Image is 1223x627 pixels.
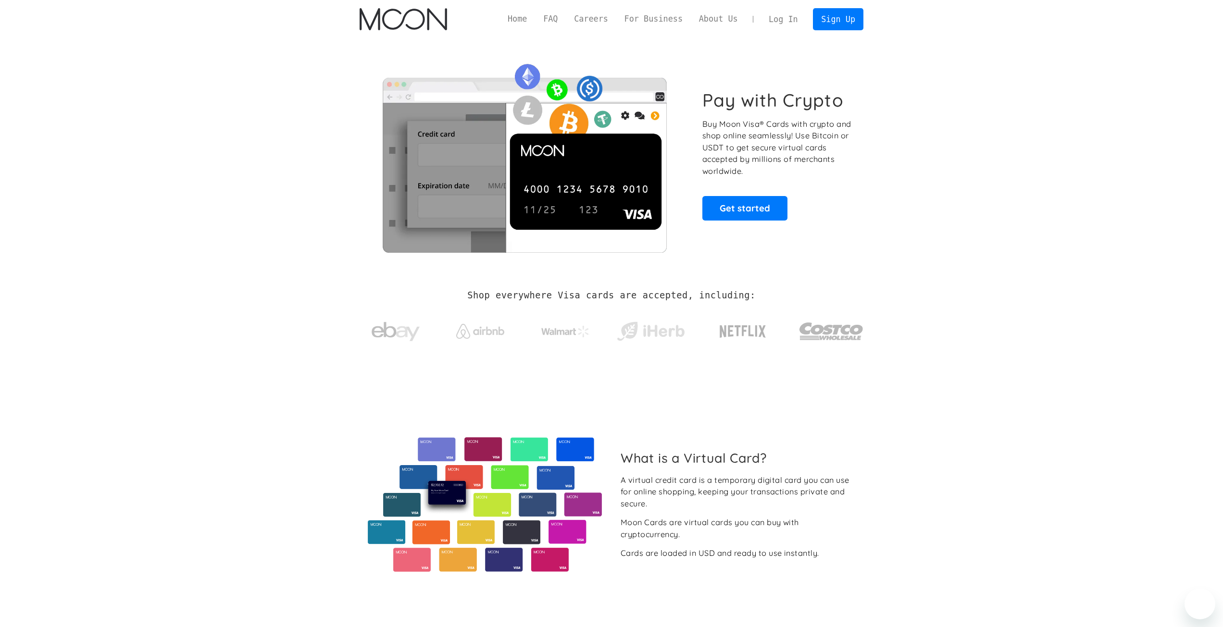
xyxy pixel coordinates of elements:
[621,450,856,466] h2: What is a Virtual Card?
[541,326,589,337] img: Walmart
[366,437,603,572] img: Virtual cards from Moon
[761,9,806,30] a: Log In
[621,474,856,510] div: A virtual credit card is a temporary digital card you can use for online shopping, keeping your t...
[621,547,819,559] div: Cards are loaded in USD and ready to use instantly.
[566,13,616,25] a: Careers
[445,314,516,344] a: Airbnb
[615,309,686,349] a: iHerb
[813,8,863,30] a: Sign Up
[799,304,863,354] a: Costco
[702,196,787,220] a: Get started
[621,516,856,540] div: Moon Cards are virtual cards you can buy with cryptocurrency.
[530,316,601,342] a: Walmart
[719,320,767,344] img: Netflix
[499,13,535,25] a: Home
[616,13,691,25] a: For Business
[360,57,689,252] img: Moon Cards let you spend your crypto anywhere Visa is accepted.
[691,13,746,25] a: About Us
[700,310,786,348] a: Netflix
[1185,589,1215,619] iframe: Button to launch messaging window
[467,290,755,301] h2: Shop everywhere Visa cards are accepted, including:
[372,317,420,347] img: ebay
[799,313,863,349] img: Costco
[702,89,844,111] h1: Pay with Crypto
[360,8,447,30] a: Home
[535,13,566,25] a: FAQ
[702,118,853,177] p: Buy Moon Visa® Cards with crypto and shop online seamlessly! Use Bitcoin or USDT to get secure vi...
[615,319,686,344] img: iHerb
[360,8,447,30] img: Moon Logo
[360,307,431,352] a: ebay
[456,324,504,339] img: Airbnb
